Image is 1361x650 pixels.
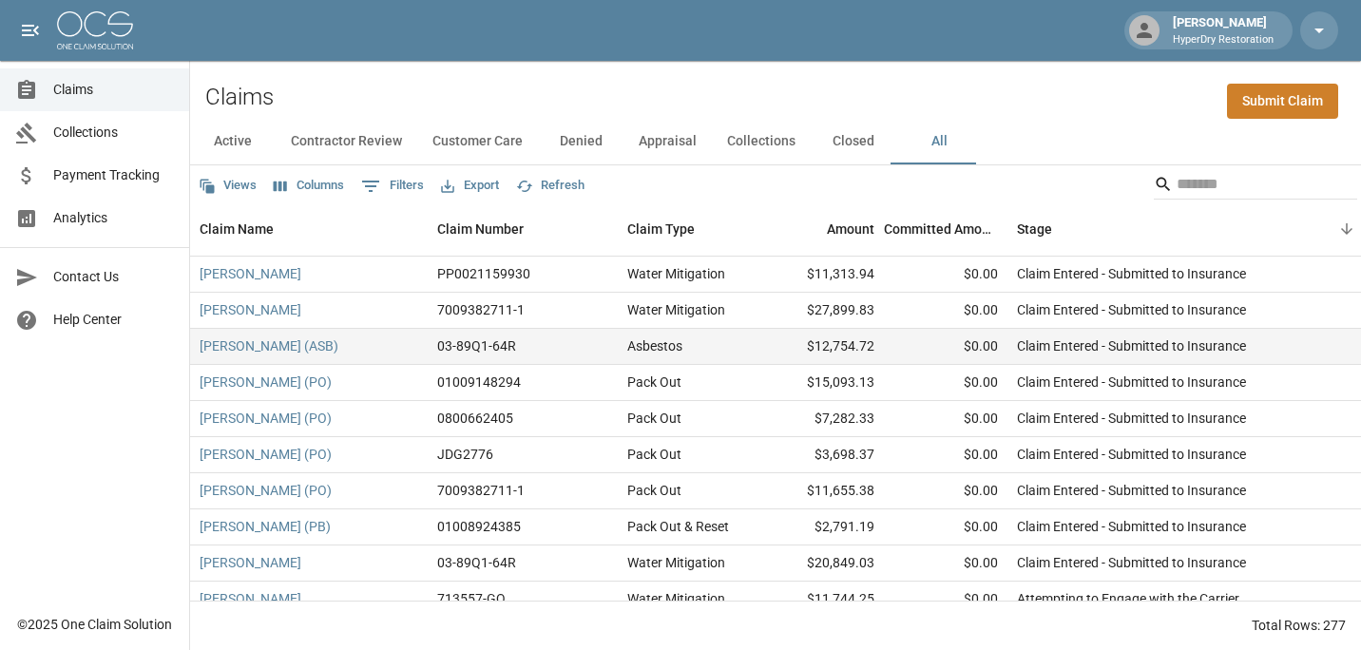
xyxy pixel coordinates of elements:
[627,445,681,464] div: Pack Out
[200,409,332,428] a: [PERSON_NAME] (PO)
[760,202,884,256] div: Amount
[884,293,1007,329] div: $0.00
[1333,216,1360,242] button: Sort
[53,310,174,330] span: Help Center
[436,171,504,201] button: Export
[437,300,525,319] div: 7009382711-1
[1017,517,1246,536] div: Claim Entered - Submitted to Insurance
[1017,409,1246,428] div: Claim Entered - Submitted to Insurance
[627,517,729,536] div: Pack Out & Reset
[627,373,681,392] div: Pack Out
[538,119,623,164] button: Denied
[437,445,493,464] div: JDG2776
[1154,169,1357,203] div: Search
[884,509,1007,545] div: $0.00
[17,615,172,634] div: © 2025 One Claim Solution
[200,300,301,319] a: [PERSON_NAME]
[1252,616,1346,635] div: Total Rows: 277
[884,257,1007,293] div: $0.00
[760,582,884,618] div: $11,744.25
[437,589,506,608] div: 713557-GQ
[760,545,884,582] div: $20,849.03
[760,437,884,473] div: $3,698.37
[194,171,261,201] button: Views
[760,509,884,545] div: $2,791.19
[190,119,1361,164] div: dynamic tabs
[1227,84,1338,119] a: Submit Claim
[884,329,1007,365] div: $0.00
[712,119,811,164] button: Collections
[200,589,301,608] a: [PERSON_NAME]
[827,202,874,256] div: Amount
[428,202,618,256] div: Claim Number
[1017,300,1246,319] div: Claim Entered - Submitted to Insurance
[53,267,174,287] span: Contact Us
[205,84,274,111] h2: Claims
[760,329,884,365] div: $12,754.72
[200,517,331,536] a: [PERSON_NAME] (PB)
[57,11,133,49] img: ocs-logo-white-transparent.png
[1017,589,1239,608] div: Attempting to Engage with the Carrier
[437,517,521,536] div: 01008924385
[53,165,174,185] span: Payment Tracking
[627,202,695,256] div: Claim Type
[11,11,49,49] button: open drawer
[884,582,1007,618] div: $0.00
[356,171,429,201] button: Show filters
[627,300,725,319] div: Water Mitigation
[811,119,896,164] button: Closed
[437,264,530,283] div: PP0021159930
[760,473,884,509] div: $11,655.38
[53,208,174,228] span: Analytics
[1017,445,1246,464] div: Claim Entered - Submitted to Insurance
[200,445,332,464] a: [PERSON_NAME] (PO)
[511,171,589,201] button: Refresh
[437,481,525,500] div: 7009382711-1
[760,365,884,401] div: $15,093.13
[269,171,349,201] button: Select columns
[437,336,516,355] div: 03-89Q1-64R
[627,336,682,355] div: Asbestos
[884,202,1007,256] div: Committed Amount
[200,264,301,283] a: [PERSON_NAME]
[200,481,332,500] a: [PERSON_NAME] (PO)
[884,365,1007,401] div: $0.00
[200,553,301,572] a: [PERSON_NAME]
[884,545,1007,582] div: $0.00
[760,257,884,293] div: $11,313.94
[53,123,174,143] span: Collections
[627,481,681,500] div: Pack Out
[1017,336,1246,355] div: Claim Entered - Submitted to Insurance
[1017,481,1246,500] div: Claim Entered - Submitted to Insurance
[200,202,274,256] div: Claim Name
[417,119,538,164] button: Customer Care
[437,553,516,572] div: 03-89Q1-64R
[627,553,725,572] div: Water Mitigation
[1007,202,1293,256] div: Stage
[190,202,428,256] div: Claim Name
[884,202,998,256] div: Committed Amount
[627,264,725,283] div: Water Mitigation
[1173,32,1274,48] p: HyperDry Restoration
[200,336,338,355] a: [PERSON_NAME] (ASB)
[884,437,1007,473] div: $0.00
[618,202,760,256] div: Claim Type
[884,473,1007,509] div: $0.00
[1017,373,1246,392] div: Claim Entered - Submitted to Insurance
[1017,553,1246,572] div: Claim Entered - Submitted to Insurance
[190,119,276,164] button: Active
[760,401,884,437] div: $7,282.33
[276,119,417,164] button: Contractor Review
[53,80,174,100] span: Claims
[1017,264,1246,283] div: Claim Entered - Submitted to Insurance
[200,373,332,392] a: [PERSON_NAME] (PO)
[1017,202,1052,256] div: Stage
[627,589,725,608] div: Water Mitigation
[437,202,524,256] div: Claim Number
[760,293,884,329] div: $27,899.83
[623,119,712,164] button: Appraisal
[1165,13,1281,48] div: [PERSON_NAME]
[437,409,513,428] div: 0800662405
[627,409,681,428] div: Pack Out
[437,373,521,392] div: 01009148294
